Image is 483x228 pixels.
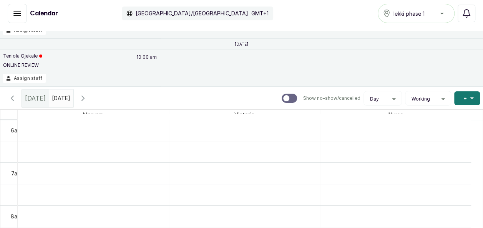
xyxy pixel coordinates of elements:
[22,89,49,107] div: [DATE]
[408,96,448,102] button: Working
[378,4,455,23] button: lekki phase 1
[251,10,269,17] p: GMT+1
[136,10,248,17] p: [GEOGRAPHIC_DATA]/[GEOGRAPHIC_DATA]
[367,96,398,102] button: Day
[235,42,248,46] p: [DATE]
[303,95,360,101] p: Show no-show/cancelled
[10,169,23,177] div: 7am
[81,110,105,119] span: Maryam
[387,110,405,119] span: Nurse
[9,126,23,134] div: 6am
[454,91,480,105] button: +
[370,96,379,102] span: Day
[135,53,158,74] p: 10:00 am
[3,53,42,59] p: Teniola Ojekale
[3,74,46,83] button: Assign staff
[393,10,425,18] span: lekki phase 1
[233,110,256,119] span: Victoria
[412,96,430,102] span: Working
[3,62,42,68] p: ONLINE REVIEW
[30,9,58,18] h1: Calendar
[9,212,23,220] div: 8am
[463,94,467,102] span: +
[25,94,46,103] span: [DATE]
